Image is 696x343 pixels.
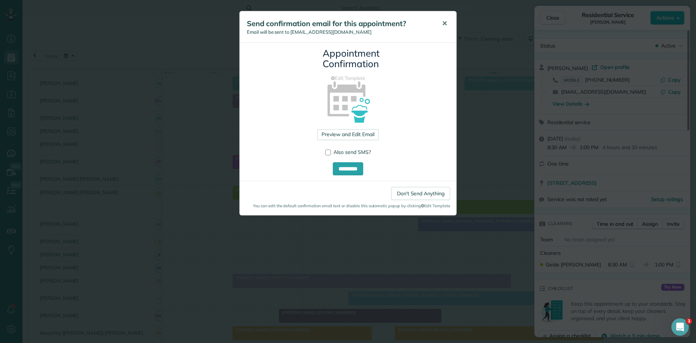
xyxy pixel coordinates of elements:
[442,19,447,28] span: ✕
[686,318,692,324] span: 1
[246,203,450,209] small: You can edit the default confirmation email text or disable this automatic popup by clicking Edit...
[247,29,372,35] span: Email will be sent to [EMAIL_ADDRESS][DOMAIN_NAME]
[323,48,373,69] h3: Appointment Confirmation
[247,19,432,29] h5: Send confirmation email for this appointment?
[391,187,450,200] a: Don't Send Anything
[671,318,689,336] iframe: Intercom live chat
[245,75,451,82] a: Edit Template
[316,69,381,134] img: appointment_confirmation_icon-141e34405f88b12ade42628e8c248340957700ab75a12ae832a8710e9b578dc5.png
[317,129,378,140] a: Preview and Edit Email
[333,149,371,155] span: Also send SMS?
